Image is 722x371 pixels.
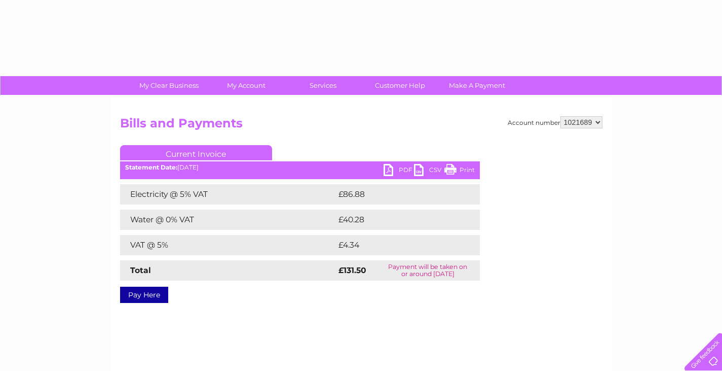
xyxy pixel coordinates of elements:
td: VAT @ 5% [120,235,336,255]
a: PDF [384,164,414,179]
div: Account number [508,116,602,128]
b: Statement Date: [125,163,177,171]
td: Electricity @ 5% VAT [120,184,336,205]
a: My Clear Business [127,76,211,95]
a: Customer Help [358,76,442,95]
strong: £131.50 [338,265,366,275]
td: Payment will be taken on or around [DATE] [376,260,479,281]
div: [DATE] [120,164,480,171]
td: £86.88 [336,184,460,205]
a: Services [281,76,365,95]
a: CSV [414,164,444,179]
td: £4.34 [336,235,456,255]
h2: Bills and Payments [120,116,602,136]
a: My Account [204,76,288,95]
a: Make A Payment [435,76,519,95]
a: Pay Here [120,287,168,303]
td: £40.28 [336,210,460,230]
a: Current Invoice [120,145,272,160]
strong: Total [130,265,151,275]
td: Water @ 0% VAT [120,210,336,230]
a: Print [444,164,475,179]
